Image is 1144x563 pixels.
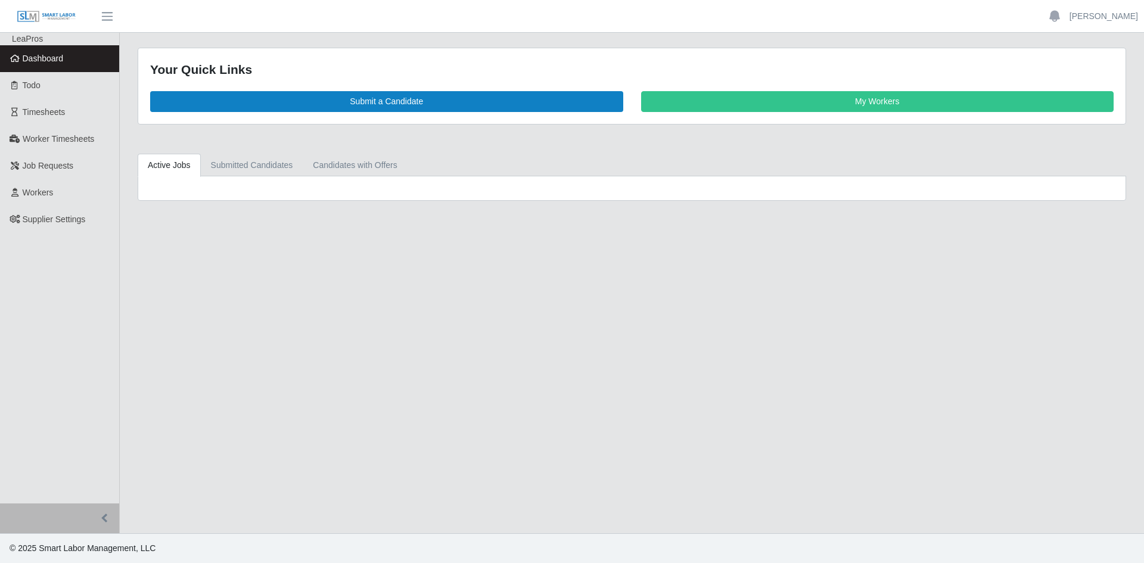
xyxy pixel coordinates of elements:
span: LeaPros [12,34,43,43]
span: Worker Timesheets [23,134,94,144]
a: Candidates with Offers [303,154,407,177]
a: Active Jobs [138,154,201,177]
span: Dashboard [23,54,64,63]
a: My Workers [641,91,1114,112]
span: Todo [23,80,41,90]
span: Timesheets [23,107,66,117]
img: SLM Logo [17,10,76,23]
span: © 2025 Smart Labor Management, LLC [10,543,156,553]
a: Submit a Candidate [150,91,623,112]
a: Submitted Candidates [201,154,303,177]
div: Your Quick Links [150,60,1114,79]
span: Job Requests [23,161,74,170]
span: Workers [23,188,54,197]
a: [PERSON_NAME] [1070,10,1138,23]
span: Supplier Settings [23,214,86,224]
